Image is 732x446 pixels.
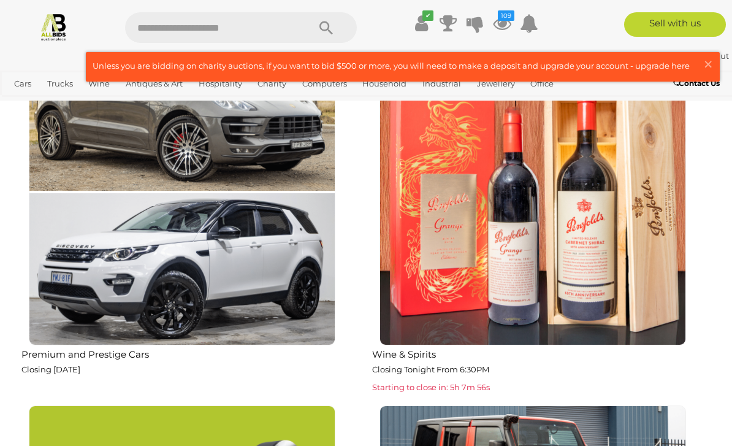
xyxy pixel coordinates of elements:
b: Contact Us [673,79,720,88]
span: | [689,51,692,61]
img: Wine & Spirits [379,39,686,345]
a: Trucks [42,74,78,94]
p: Closing Tonight From 6:30PM [372,363,698,377]
a: Premium and Prestige Cars Closing [DATE] [15,38,348,396]
i: 109 [498,10,514,21]
a: Sports [9,94,44,114]
h2: Wine & Spirits [372,347,698,360]
strong: myhn [656,51,687,61]
a: Sell with us [624,12,726,37]
a: Computers [297,74,352,94]
a: ✔ [412,12,430,34]
a: Household [357,74,411,94]
a: Wine & Spirits Closing Tonight From 6:30PM Starting to close in: 5h 7m 56s [366,38,698,396]
a: Industrial [417,74,466,94]
a: Charity [253,74,291,94]
h2: Premium and Prestige Cars [21,347,348,360]
span: × [703,52,714,76]
a: Antiques & Art [121,74,188,94]
a: Cars [9,74,36,94]
img: Allbids.com.au [39,12,68,41]
button: Search [295,12,357,43]
p: Closing [DATE] [21,363,348,377]
a: Jewellery [472,74,520,94]
img: Premium and Prestige Cars [29,39,335,345]
a: Contact Us [673,77,723,90]
a: myhn [656,51,689,61]
a: Wine [83,74,115,94]
a: [GEOGRAPHIC_DATA] [50,94,147,114]
i: ✔ [422,10,433,21]
a: Hospitality [194,74,247,94]
a: 109 [493,12,511,34]
a: Sign Out [693,51,729,61]
a: Office [525,74,559,94]
span: Starting to close in: 5h 7m 56s [372,382,490,392]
